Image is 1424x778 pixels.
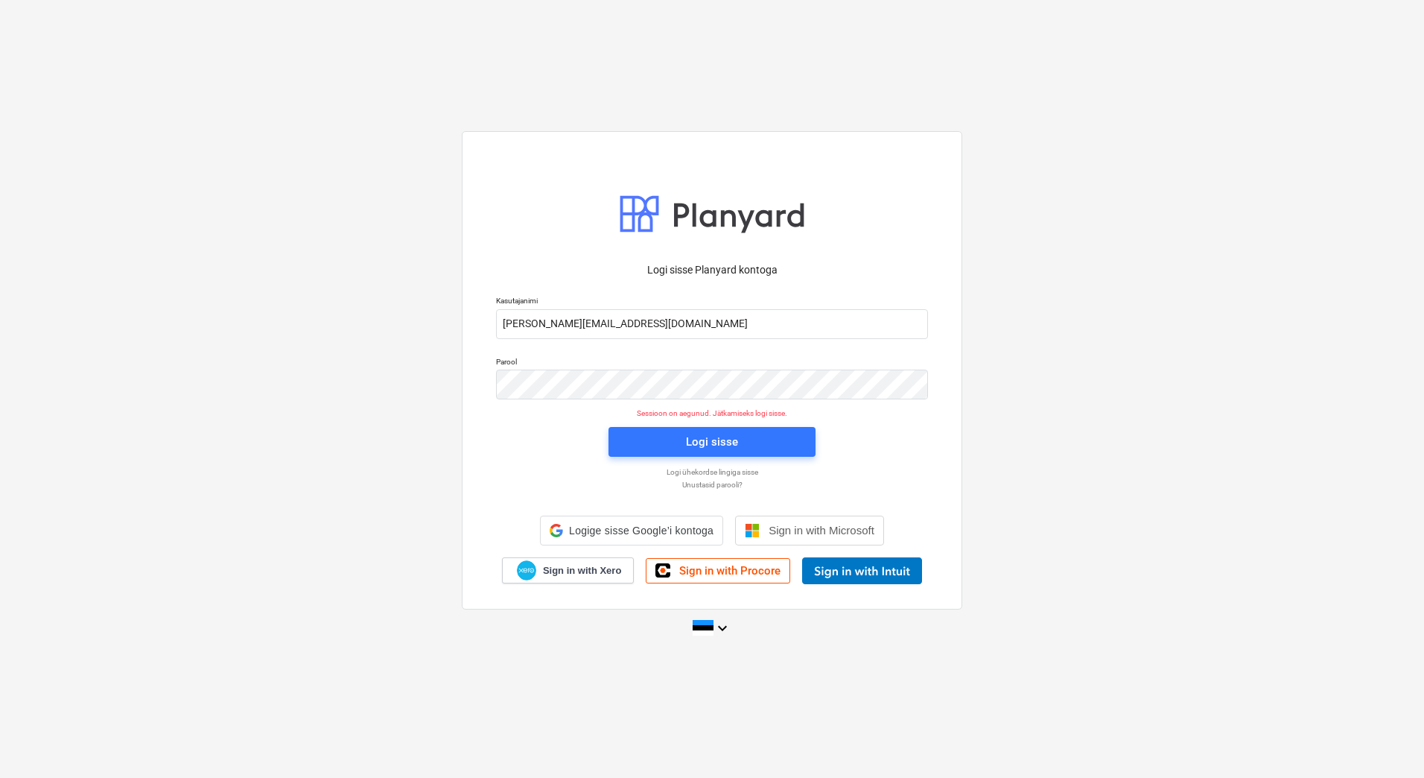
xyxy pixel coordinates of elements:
[543,564,621,578] span: Sign in with Xero
[540,516,723,545] div: Logige sisse Google’i kontoga
[745,523,760,538] img: Microsoft logo
[517,560,536,581] img: Xero logo
[496,296,928,309] p: Kasutajanimi
[496,309,928,339] input: Kasutajanimi
[496,262,928,278] p: Logi sisse Planyard kontoga
[489,467,935,477] a: Logi ühekordse lingiga sisse
[569,525,713,537] span: Logige sisse Google’i kontoga
[713,619,731,637] i: keyboard_arrow_down
[502,557,635,583] a: Sign in with Xero
[679,564,781,578] span: Sign in with Procore
[686,432,738,452] div: Logi sisse
[646,558,790,583] a: Sign in with Procore
[496,357,928,370] p: Parool
[769,524,874,537] span: Sign in with Microsoft
[487,408,937,418] p: Sessioon on aegunud. Jätkamiseks logi sisse.
[608,427,816,457] button: Logi sisse
[489,480,935,490] a: Unustasid parooli?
